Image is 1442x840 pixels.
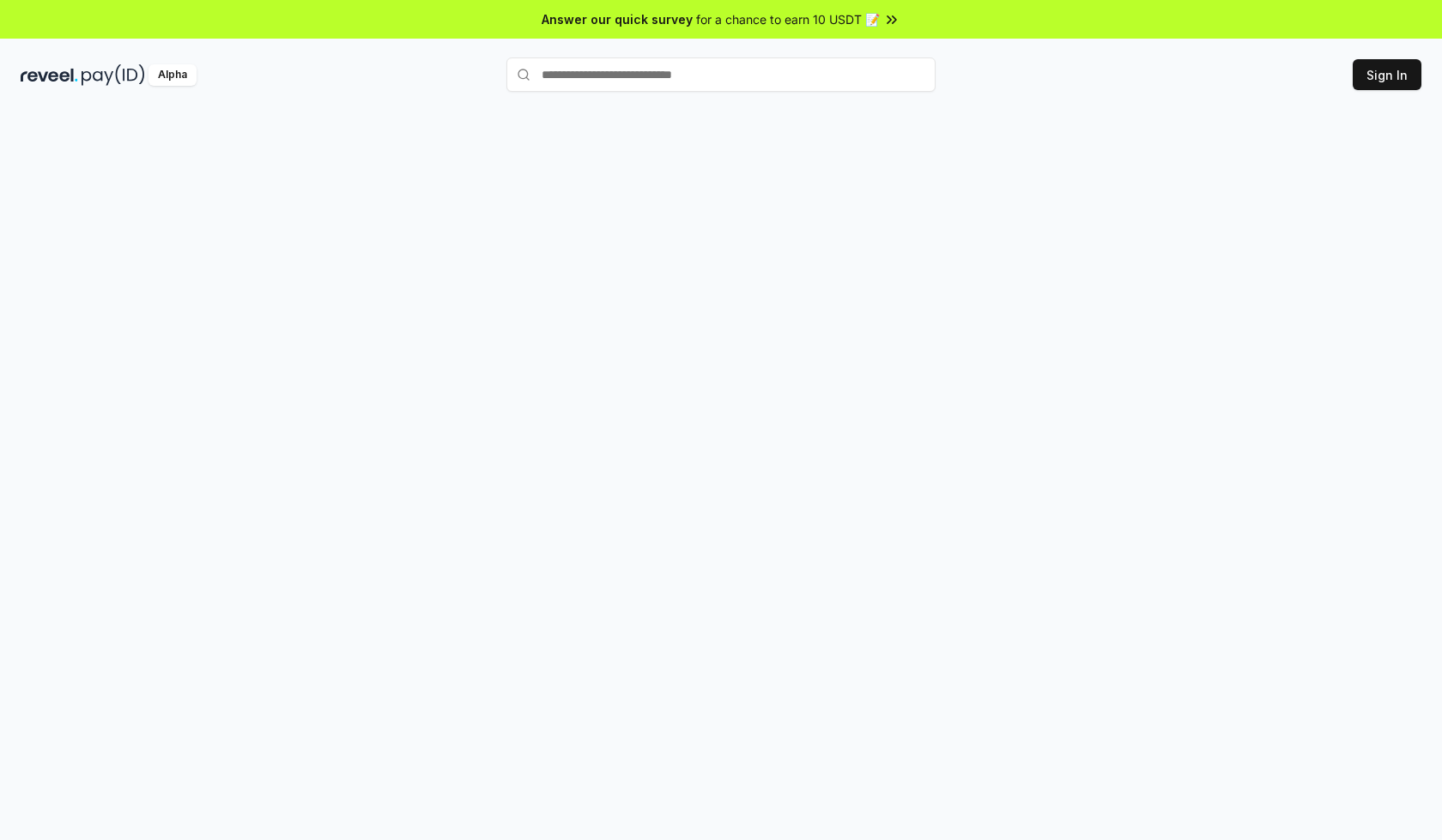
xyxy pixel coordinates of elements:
[148,64,197,86] div: Alpha
[696,10,880,28] span: for a chance to earn 10 USDT 📝
[542,10,693,28] span: Answer our quick survey
[82,64,145,86] img: pay_id
[21,64,78,86] img: reveel_dark
[1353,59,1421,90] button: Sign In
